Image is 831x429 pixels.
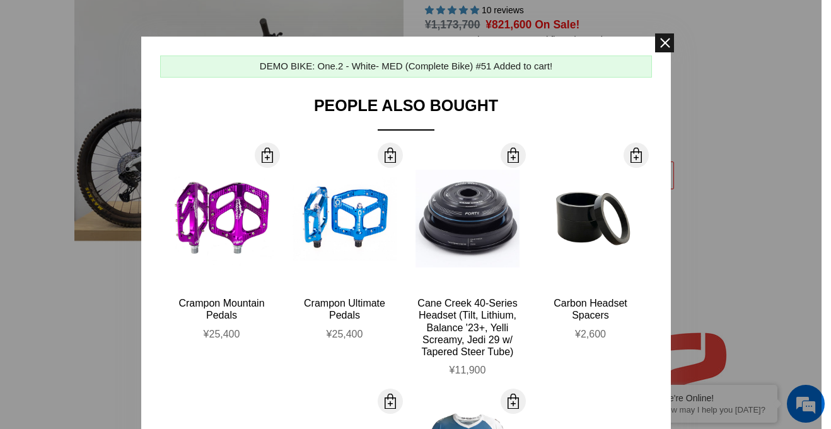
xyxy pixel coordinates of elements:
[170,297,274,321] div: Crampon Mountain Pedals
[293,297,397,321] div: Crampon Ultimate Pedals
[415,170,520,267] img: 42-BAA0533K9673-500x471_large.jpg
[538,167,642,271] img: CANFIELD-CARBON-HEADSET-SPACERS_large.jpg
[260,59,552,74] div: DEMO BIKE: One.2 - White- MED (Complete Bike) #51 Added to cart!
[14,69,33,88] div: Navigation go back
[327,329,363,339] span: ¥25,400
[415,297,520,358] div: Cane Creek 40-Series Headset (Tilt, Lithium, Balance '23+, Yelli Screamy, Jedi 29 w/ Tapered Stee...
[293,167,397,271] img: Canfield-Crampon-Ultimate-Blue_large.jpg
[84,71,231,87] div: Chat with us now
[6,291,240,335] textarea: Type your message and hit 'Enter'
[538,297,642,321] div: Carbon Headset Spacers
[160,97,652,131] div: People Also Bought
[207,6,237,37] div: Minimize live chat window
[73,132,174,259] span: We're online!
[40,63,72,95] img: d_696896380_company_1647369064580_696896380
[170,167,274,271] img: Canfield-Crampon-Mountain-Purple-Shopify_large.jpg
[450,365,486,375] span: ¥11,900
[204,329,240,339] span: ¥25,400
[575,329,606,339] span: ¥2,600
